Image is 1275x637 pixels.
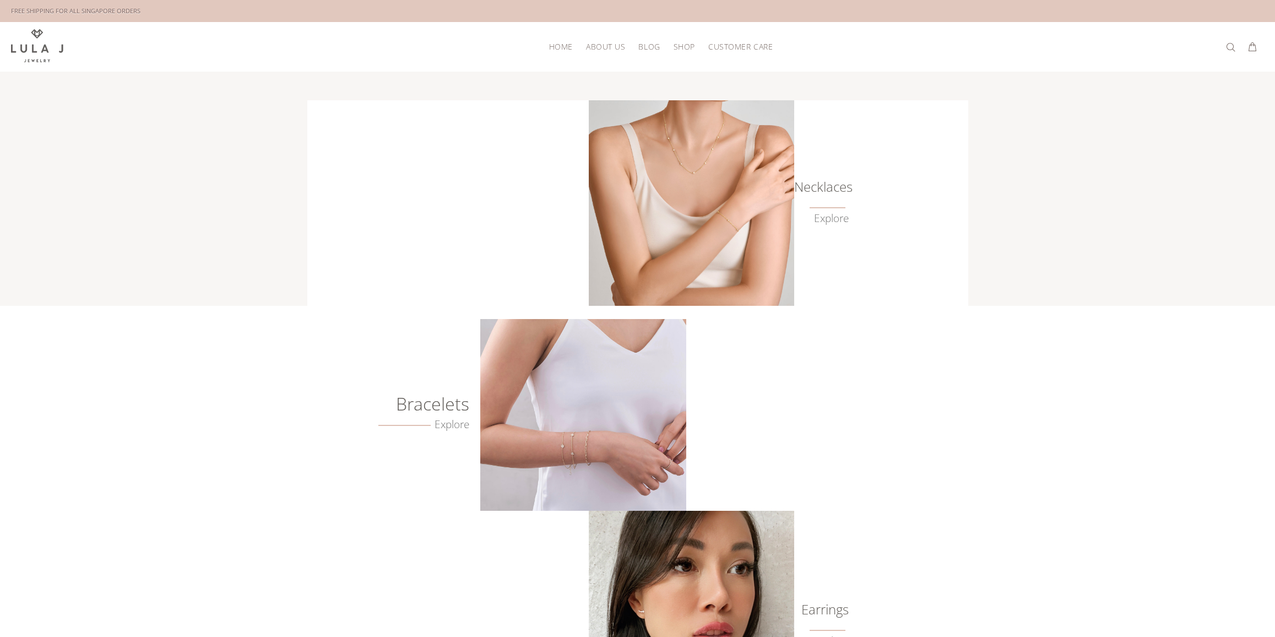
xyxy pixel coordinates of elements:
[549,42,573,51] span: HOME
[579,38,632,55] a: About Us
[632,38,666,55] a: Blog
[708,42,773,51] span: Customer Care
[586,42,625,51] span: About Us
[11,5,140,17] div: FREE SHIPPING FOR ALL SINGAPORE ORDERS
[638,42,660,51] span: Blog
[480,319,686,511] img: Crafted Gold Bracelets from Lula J Jewelry
[667,38,702,55] a: Shop
[794,181,849,192] h6: Necklaces
[674,42,695,51] span: Shop
[542,38,579,55] a: HOME
[702,38,773,55] a: Customer Care
[794,604,849,615] a: Earrings
[378,418,470,431] a: Explore
[814,212,849,225] a: Explore
[589,100,794,306] img: Lula J Gold Necklaces Collection
[345,398,469,409] h6: Bracelets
